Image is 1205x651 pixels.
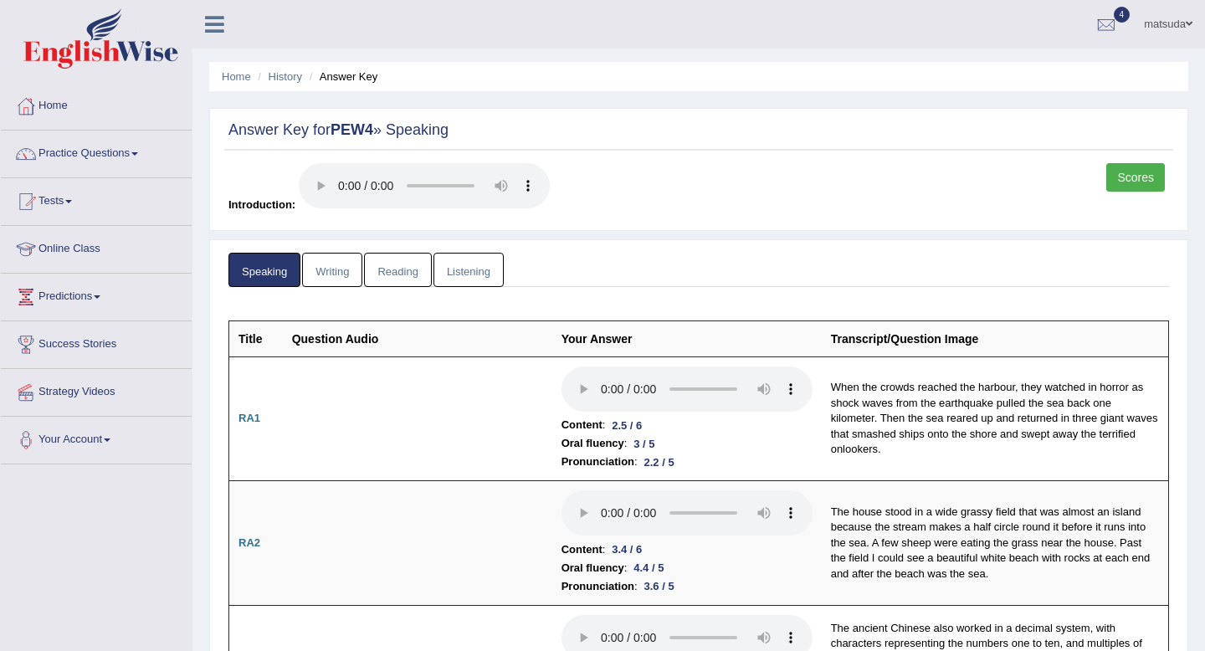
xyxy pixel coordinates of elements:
div: 3.6 / 5 [638,577,681,595]
li: : [561,559,813,577]
span: 4 [1114,7,1131,23]
td: When the crowds reached the harbour, they watched in horror as shock waves from the earthquake pu... [822,356,1169,481]
th: Transcript/Question Image [822,320,1169,356]
a: Strategy Videos [1,369,192,411]
li: : [561,453,813,471]
div: 3 / 5 [627,435,661,453]
a: Listening [433,253,504,287]
a: Predictions [1,274,192,315]
a: Scores [1106,163,1165,192]
strong: PEW4 [331,121,373,138]
li: : [561,541,813,559]
th: Question Audio [283,320,552,356]
a: Practice Questions [1,131,192,172]
b: Oral fluency [561,559,624,577]
a: Writing [302,253,362,287]
li: Answer Key [305,69,378,85]
li: : [561,577,813,596]
a: Speaking [228,253,300,287]
b: Pronunciation [561,453,634,471]
li: : [561,416,813,434]
a: Reading [364,253,431,287]
b: RA2 [238,536,260,549]
a: Success Stories [1,321,192,363]
b: RA1 [238,412,260,424]
td: The house stood in a wide grassy field that was almost an island because the stream makes a half ... [822,481,1169,606]
a: Your Account [1,417,192,459]
div: 3.4 / 6 [605,541,649,558]
a: Online Class [1,226,192,268]
div: 2.5 / 6 [605,417,649,434]
th: Title [229,320,283,356]
b: Pronunciation [561,577,634,596]
b: Content [561,416,602,434]
b: Content [561,541,602,559]
li: : [561,434,813,453]
a: Home [1,83,192,125]
div: 2.2 / 5 [638,454,681,471]
a: History [269,70,302,83]
b: Oral fluency [561,434,624,453]
a: Home [222,70,251,83]
h2: Answer Key for » Speaking [228,122,1169,139]
a: Tests [1,178,192,220]
div: 4.4 / 5 [627,559,670,577]
th: Your Answer [552,320,822,356]
span: Introduction: [228,198,295,211]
